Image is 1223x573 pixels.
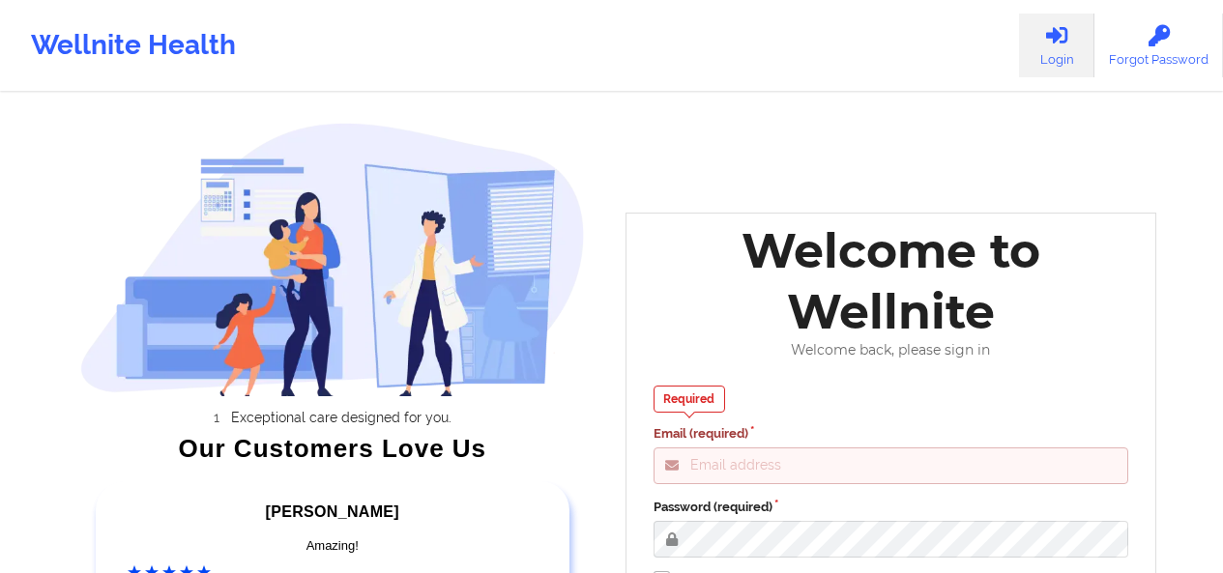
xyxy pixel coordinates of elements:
[98,410,585,425] li: Exceptional care designed for you.
[80,439,585,458] div: Our Customers Love Us
[128,536,538,556] div: Amazing!
[654,424,1129,444] label: Email (required)
[266,503,399,520] span: [PERSON_NAME]
[1019,14,1094,77] a: Login
[640,342,1143,358] div: Welcome back, please sign in
[654,386,726,413] div: Required
[80,122,585,396] img: wellnite-auth-hero_200.c722682e.png
[1094,14,1223,77] a: Forgot Password
[640,220,1143,342] div: Welcome to Wellnite
[654,447,1129,484] input: Email address
[654,498,1129,517] label: Password (required)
